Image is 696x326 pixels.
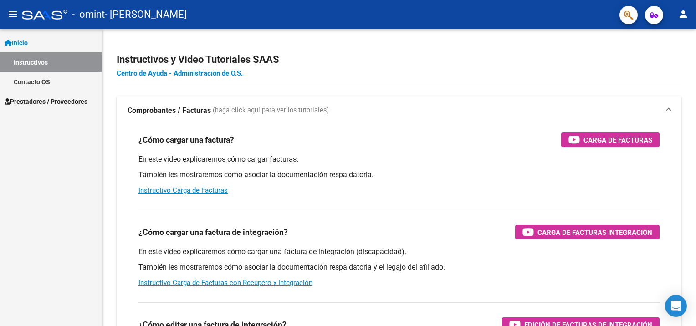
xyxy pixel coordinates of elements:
[138,154,660,164] p: En este video explicaremos cómo cargar facturas.
[105,5,187,25] span: - [PERSON_NAME]
[138,279,312,287] a: Instructivo Carga de Facturas con Recupero x Integración
[128,106,211,116] strong: Comprobantes / Facturas
[117,96,681,125] mat-expansion-panel-header: Comprobantes / Facturas (haga click aquí para ver los tutoriales)
[138,186,228,194] a: Instructivo Carga de Facturas
[515,225,660,239] button: Carga de Facturas Integración
[138,226,288,239] h3: ¿Cómo cargar una factura de integración?
[537,227,652,238] span: Carga de Facturas Integración
[138,247,660,257] p: En este video explicaremos cómo cargar una factura de integración (discapacidad).
[138,170,660,180] p: También les mostraremos cómo asociar la documentación respaldatoria.
[138,262,660,272] p: También les mostraremos cómo asociar la documentación respaldatoria y el legajo del afiliado.
[561,132,660,147] button: Carga de Facturas
[665,295,687,317] div: Open Intercom Messenger
[138,133,234,146] h3: ¿Cómo cargar una factura?
[213,106,329,116] span: (haga click aquí para ver los tutoriales)
[5,97,87,107] span: Prestadores / Proveedores
[583,134,652,146] span: Carga de Facturas
[7,9,18,20] mat-icon: menu
[678,9,689,20] mat-icon: person
[5,38,28,48] span: Inicio
[117,69,243,77] a: Centro de Ayuda - Administración de O.S.
[117,51,681,68] h2: Instructivos y Video Tutoriales SAAS
[72,5,105,25] span: - omint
